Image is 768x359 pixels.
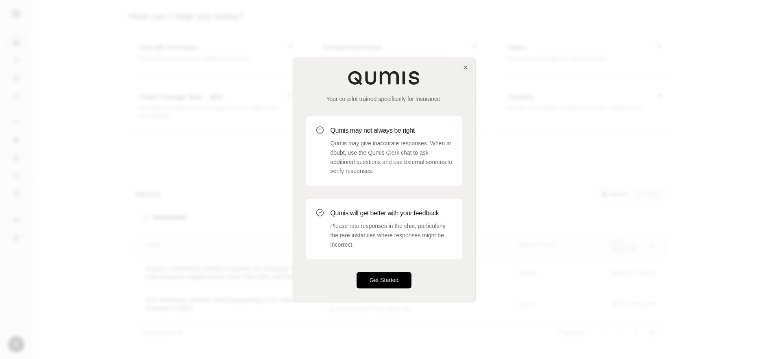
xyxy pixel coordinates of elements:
h3: Qumis may not always be right [331,126,453,136]
button: Get Started [357,272,412,289]
p: Qumis may give inaccurate responses. When in doubt, use the Qumis Clerk chat to ask additional qu... [331,139,453,176]
p: Your co-pilot trained specifically for insurance. [306,95,462,103]
h3: Qumis will get better with your feedback [331,208,453,218]
p: Please rate responses in the chat, particularly the rare instances where responses might be incor... [331,221,453,249]
img: Qumis Logo [348,70,421,85]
